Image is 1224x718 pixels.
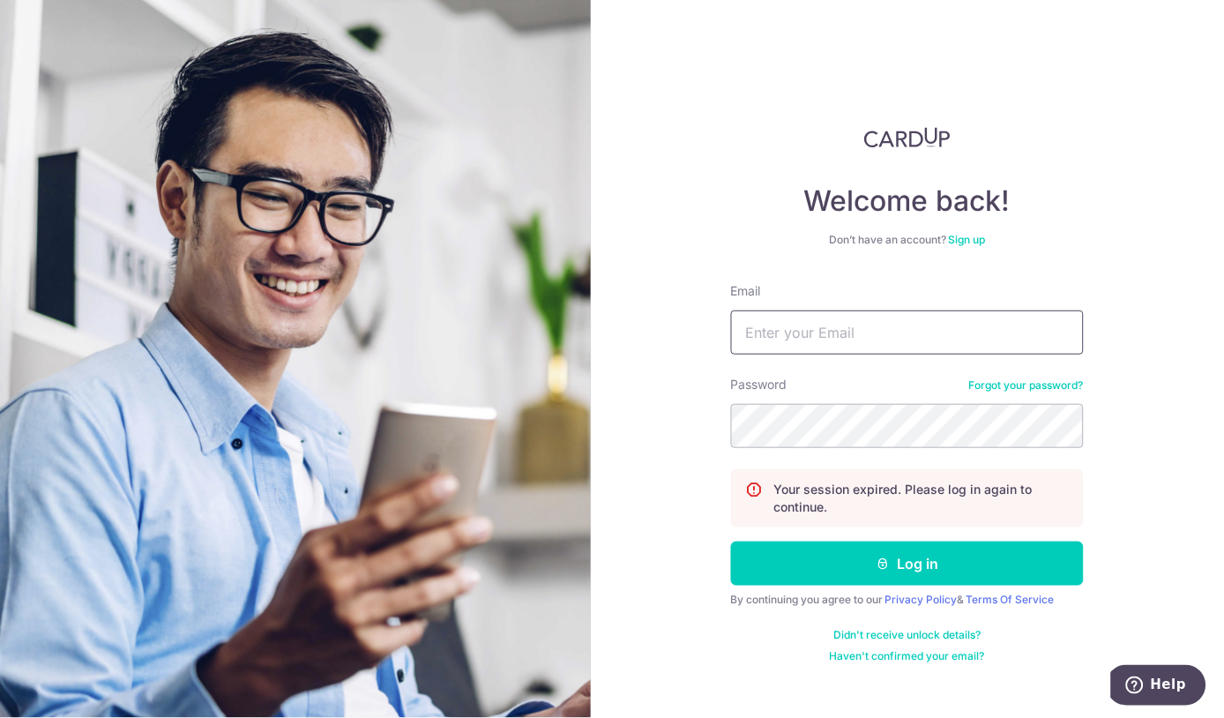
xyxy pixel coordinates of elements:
div: By continuing you agree to our & [731,593,1084,607]
p: Your session expired. Please log in again to continue. [774,481,1069,516]
a: Haven't confirmed your email? [830,649,985,663]
h4: Welcome back! [731,183,1084,219]
img: CardUp Logo [864,127,951,148]
a: Privacy Policy [885,593,958,606]
a: Terms Of Service [967,593,1055,606]
button: Log in [731,542,1084,586]
label: Email [731,282,761,300]
a: Didn't receive unlock details? [834,628,981,642]
div: Don’t have an account? [731,233,1084,247]
a: Sign up [949,233,986,246]
iframe: Opens a widget where you can find more information [1111,665,1206,709]
a: Forgot your password? [969,378,1084,393]
label: Password [731,376,787,393]
input: Enter your Email [731,310,1084,355]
